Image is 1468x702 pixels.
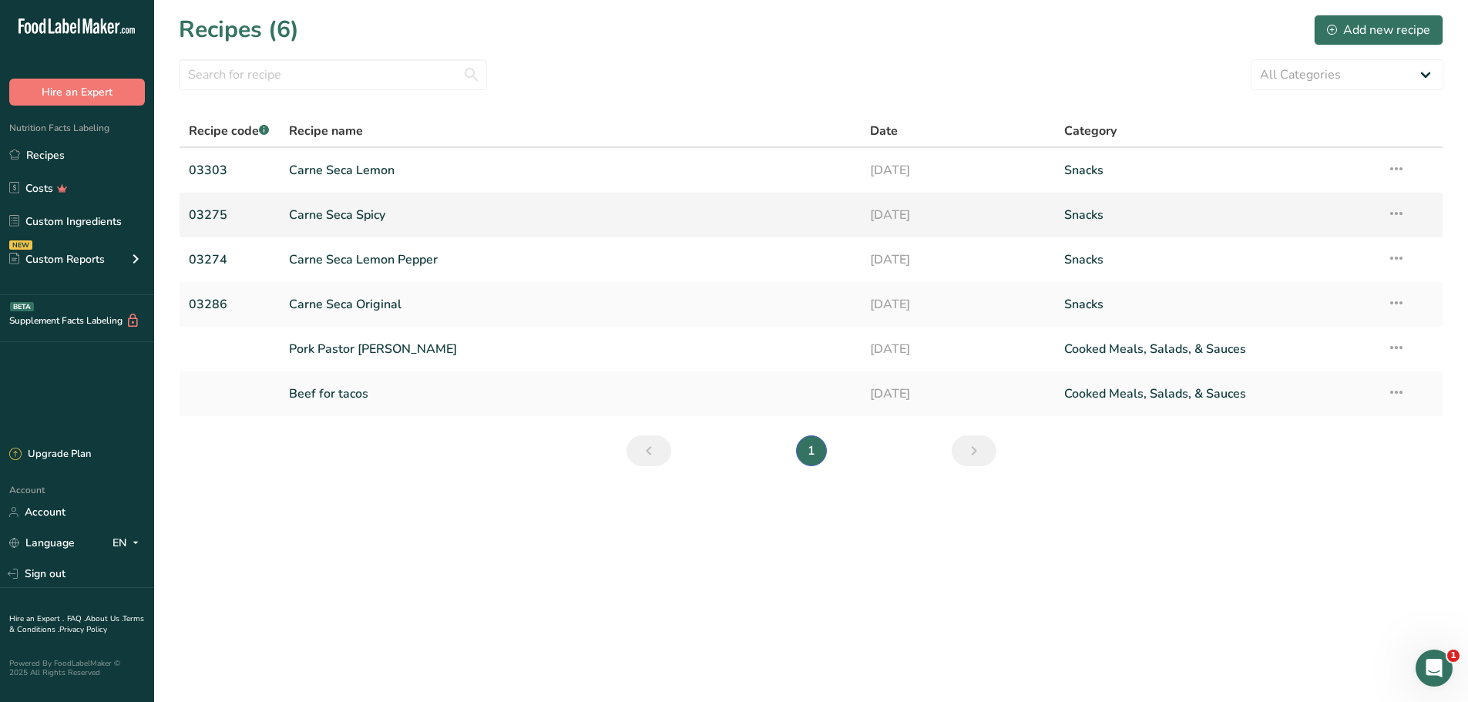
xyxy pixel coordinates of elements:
a: [DATE] [870,288,1046,321]
a: [DATE] [870,244,1046,276]
a: Pork Pastor [PERSON_NAME] [289,333,852,365]
div: Custom Reports [9,251,105,267]
span: 1 [1447,650,1460,662]
div: EN [113,534,145,553]
a: [DATE] [870,333,1046,365]
a: Snacks [1064,288,1369,321]
a: Carne Seca Original [289,288,852,321]
iframe: Intercom live chat [1416,650,1453,687]
a: Terms & Conditions . [9,613,144,635]
input: Search for recipe [179,59,487,90]
a: Language [9,529,75,556]
a: Snacks [1064,154,1369,186]
h1: Recipes (6) [179,12,299,47]
a: Privacy Policy [59,624,107,635]
a: Hire an Expert . [9,613,64,624]
a: Carne Seca Spicy [289,199,852,231]
a: FAQ . [67,613,86,624]
div: Upgrade Plan [9,447,91,462]
a: 03275 [189,199,270,231]
span: Date [870,122,898,140]
a: Beef for tacos [289,378,852,410]
div: BETA [10,302,34,311]
a: Next page [952,435,996,466]
span: Category [1064,122,1117,140]
a: 03274 [189,244,270,276]
a: [DATE] [870,378,1046,410]
a: Previous page [627,435,671,466]
a: Carne Seca Lemon Pepper [289,244,852,276]
a: 03303 [189,154,270,186]
a: [DATE] [870,154,1046,186]
div: NEW [9,240,32,250]
span: Recipe code [189,123,269,139]
a: 03286 [189,288,270,321]
button: Add new recipe [1314,15,1443,45]
div: Powered By FoodLabelMaker © 2025 All Rights Reserved [9,659,145,677]
a: Cooked Meals, Salads, & Sauces [1064,378,1369,410]
div: Add new recipe [1327,21,1430,39]
a: Cooked Meals, Salads, & Sauces [1064,333,1369,365]
a: Snacks [1064,244,1369,276]
button: Hire an Expert [9,79,145,106]
span: Recipe name [289,122,363,140]
a: Carne Seca Lemon [289,154,852,186]
a: Snacks [1064,199,1369,231]
a: About Us . [86,613,123,624]
a: [DATE] [870,199,1046,231]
